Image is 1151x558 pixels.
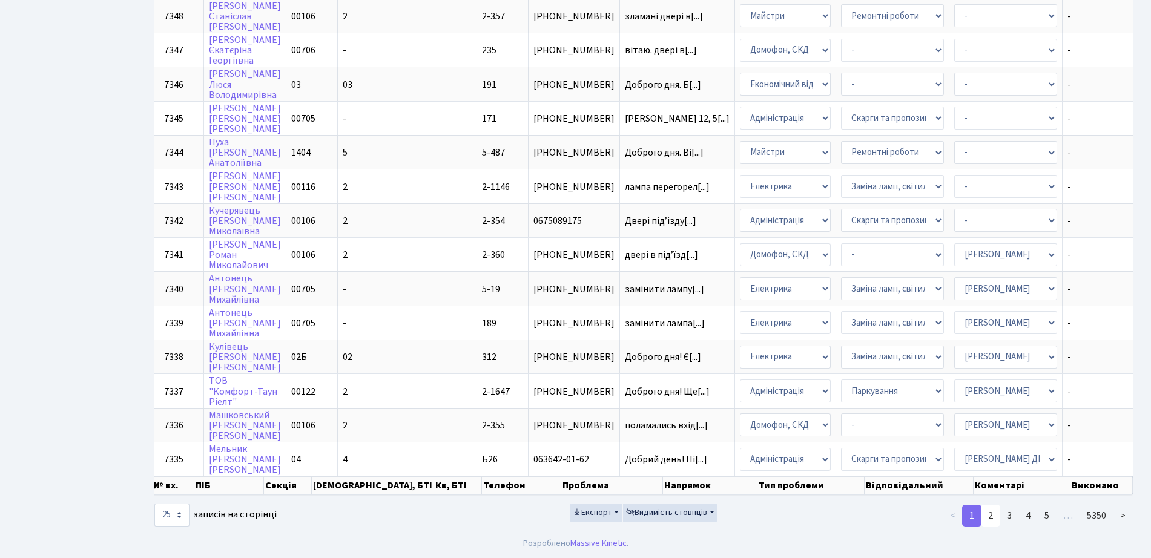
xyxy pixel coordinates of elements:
[482,146,505,159] span: 5-487
[291,214,315,228] span: 00106
[1080,505,1113,527] a: 5350
[164,453,183,466] span: 7335
[533,216,615,226] span: 0675089175
[625,78,701,91] span: Доброго дня. Б[...]
[164,350,183,364] span: 7338
[164,214,183,228] span: 7342
[291,146,311,159] span: 1404
[343,317,346,330] span: -
[209,68,281,102] a: [PERSON_NAME]ЛюсяВолодимирівна
[533,80,615,90] span: [PHONE_NUMBER]
[482,317,496,330] span: 189
[164,112,183,125] span: 7345
[291,78,301,91] span: 03
[1067,250,1150,260] span: -
[209,306,281,340] a: Антонець[PERSON_NAME]Михайлівна
[343,453,348,466] span: 4
[164,317,183,330] span: 7339
[1018,505,1038,527] a: 4
[343,214,348,228] span: 2
[573,507,612,519] span: Експорт
[533,250,615,260] span: [PHONE_NUMBER]
[482,350,496,364] span: 312
[533,455,615,464] span: 063642-01-62
[164,78,183,91] span: 7346
[533,284,615,294] span: [PHONE_NUMBER]
[533,318,615,328] span: [PHONE_NUMBER]
[1067,284,1150,294] span: -
[625,317,705,330] span: замінити лампа[...]
[533,421,615,430] span: [PHONE_NUMBER]
[291,180,315,194] span: 00116
[264,476,312,494] th: Секція
[482,385,510,398] span: 2-1647
[625,453,707,466] span: Добрий день! Пі[...]
[757,476,865,494] th: Тип проблеми
[523,537,628,550] div: Розроблено .
[625,419,708,432] span: поламались вхід[...]
[1067,11,1150,21] span: -
[209,340,281,374] a: Кулівець[PERSON_NAME][PERSON_NAME]
[865,476,974,494] th: Відповідальний
[164,180,183,194] span: 7343
[343,283,346,296] span: -
[482,248,505,261] span: 2-360
[209,442,281,476] a: Мельник[PERSON_NAME][PERSON_NAME]
[209,272,281,306] a: Антонець[PERSON_NAME]Михайлівна
[663,476,757,494] th: Напрямок
[1067,182,1150,192] span: -
[209,375,277,409] a: ТОВ"Комфорт-ТаунРіелт"
[1067,45,1150,55] span: -
[625,385,710,398] span: Доброго дня! Ще[...]
[1037,505,1057,527] a: 5
[343,146,348,159] span: 5
[164,385,183,398] span: 7337
[1067,352,1150,362] span: -
[312,476,434,494] th: [DEMOGRAPHIC_DATA], БТІ
[209,170,281,204] a: [PERSON_NAME][PERSON_NAME][PERSON_NAME]
[164,44,183,57] span: 7347
[343,78,352,91] span: 03
[482,419,505,432] span: 2-355
[482,214,505,228] span: 2-354
[625,112,730,125] span: [PERSON_NAME] 12, 5[...]
[962,505,981,527] a: 1
[209,409,281,442] a: Машковський[PERSON_NAME][PERSON_NAME]
[209,136,281,169] a: Пуха[PERSON_NAME]Анатоліївна
[291,385,315,398] span: 00122
[625,146,704,159] span: Доброго дня. Ві[...]
[164,146,183,159] span: 7344
[1113,505,1133,527] a: >
[291,317,315,330] span: 00705
[1000,505,1019,527] a: 3
[533,45,615,55] span: [PHONE_NUMBER]
[291,453,301,466] span: 04
[1067,387,1150,396] span: -
[533,148,615,157] span: [PHONE_NUMBER]
[164,283,183,296] span: 7340
[482,112,496,125] span: 171
[533,387,615,396] span: [PHONE_NUMBER]
[343,350,352,364] span: 02
[625,214,696,228] span: Двері підʼізду[...]
[570,504,622,522] button: Експорт
[625,10,703,23] span: зламані двері в[...]
[482,78,496,91] span: 191
[533,182,615,192] span: [PHONE_NUMBER]
[434,476,482,494] th: Кв, БТІ
[343,44,346,57] span: -
[1067,318,1150,328] span: -
[482,10,505,23] span: 2-357
[626,507,707,519] span: Видимість стовпців
[1067,216,1150,226] span: -
[209,33,281,67] a: [PERSON_NAME]ЄкатєрінаГеоргіївна
[482,476,561,494] th: Телефон
[974,476,1070,494] th: Коментарі
[343,180,348,194] span: 2
[981,505,1000,527] a: 2
[291,283,315,296] span: 00705
[1067,148,1150,157] span: -
[164,10,183,23] span: 7348
[1067,455,1150,464] span: -
[291,10,315,23] span: 00106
